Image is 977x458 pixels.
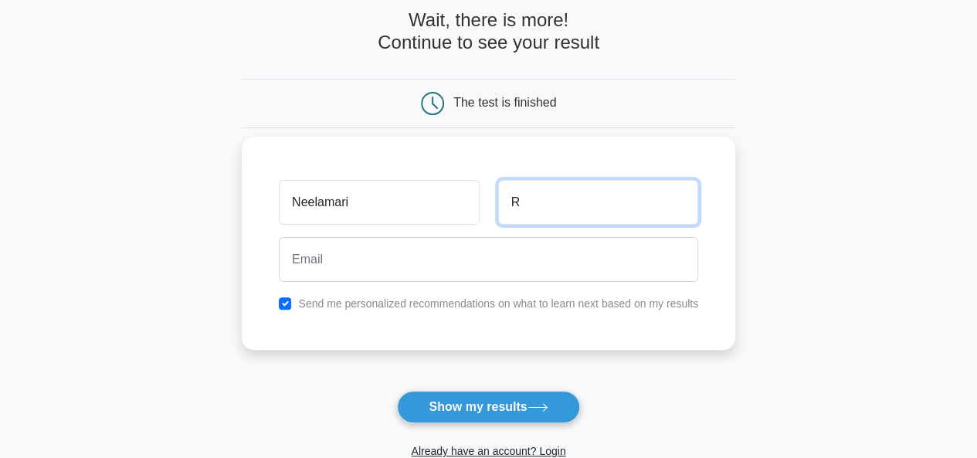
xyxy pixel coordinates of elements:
a: Already have an account? Login [411,445,565,457]
button: Show my results [397,391,579,423]
input: First name [279,180,479,225]
input: Last name [498,180,698,225]
div: The test is finished [453,96,556,109]
label: Send me personalized recommendations on what to learn next based on my results [298,297,698,310]
input: Email [279,237,698,282]
h4: Wait, there is more! Continue to see your result [242,9,735,54]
